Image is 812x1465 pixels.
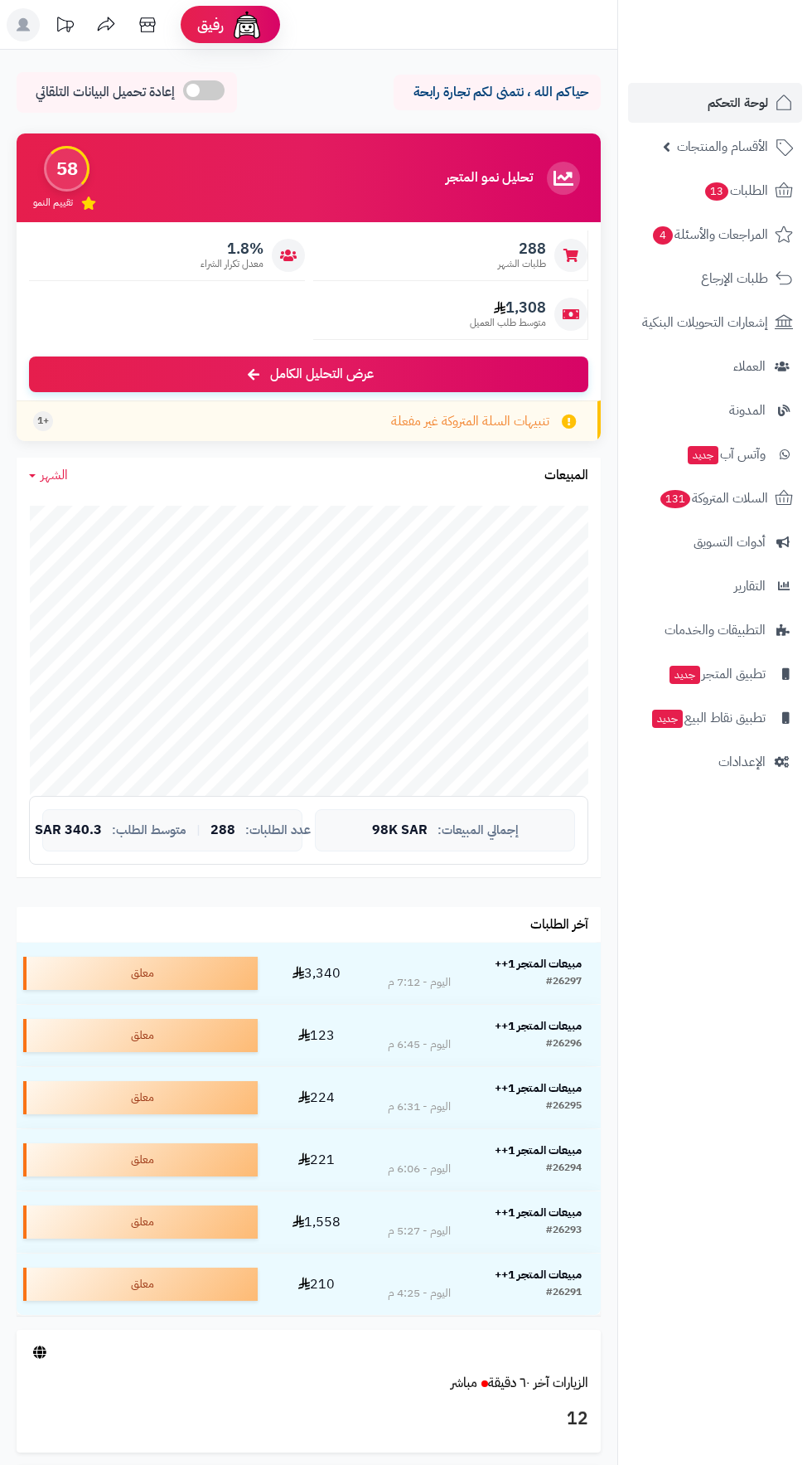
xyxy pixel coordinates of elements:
span: تطبيق نقاط البيع [650,706,766,730]
strong: مبيعات المتجر 1++ [495,1017,582,1035]
span: المدونة [729,399,766,422]
span: عدد الطلبات: [245,823,311,837]
a: العملاء [628,347,802,386]
h3: تحليل نمو المتجر [446,171,533,186]
span: إعادة تحميل البيانات التلقائي [36,83,175,102]
span: التقارير [734,575,766,598]
div: معلق [23,957,258,990]
div: معلق [23,1019,258,1052]
div: #26293 [546,1223,582,1239]
span: تطبيق المتجر [668,662,766,686]
div: معلق [23,1268,258,1301]
span: المراجعات والأسئلة [651,223,768,246]
a: لوحة التحكم [628,83,802,123]
a: المدونة [628,391,802,430]
div: معلق [23,1143,258,1176]
a: إشعارات التحويلات البنكية [628,303,802,342]
span: معدل تكرار الشراء [201,257,263,271]
span: 340.3 SAR [35,823,102,838]
strong: مبيعات المتجر 1++ [495,1079,582,1097]
span: العملاء [733,355,766,378]
div: اليوم - 4:25 م [388,1285,451,1302]
a: الإعدادات [628,742,802,782]
strong: مبيعات المتجر 1++ [495,1142,582,1159]
img: logo-2.png [699,12,796,47]
strong: مبيعات المتجر 1++ [495,1266,582,1283]
a: التقارير [628,566,802,606]
div: معلق [23,1081,258,1114]
span: متوسط الطلب: [112,823,186,837]
img: ai-face.png [230,8,263,41]
span: الأقسام والمنتجات [677,135,768,158]
span: 4 [652,226,674,245]
div: اليوم - 6:31 م [388,1099,451,1115]
span: رفيق [197,15,224,35]
span: طلبات الإرجاع [701,267,768,290]
div: #26296 [546,1036,582,1053]
span: 288 [498,240,546,258]
span: جديد [669,666,700,684]
span: +1 [37,414,49,428]
span: 13 [704,182,729,201]
td: 123 [264,1005,369,1066]
strong: مبيعات المتجر 1++ [495,1204,582,1221]
a: الطلبات13 [628,171,802,211]
span: متوسط طلب العميل [470,316,546,330]
span: 131 [660,489,692,509]
span: أدوات التسويق [694,531,766,554]
span: | [196,824,201,837]
h3: المبيعات [544,468,588,483]
span: إشعارات التحويلات البنكية [642,311,768,334]
span: جديد [688,446,718,464]
strong: مبيعات المتجر 1++ [495,955,582,973]
a: المراجعات والأسئلة4 [628,215,802,255]
span: 1.8% [201,240,263,258]
div: اليوم - 5:27 م [388,1223,451,1239]
span: وآتس آب [686,443,766,466]
span: تقييم النمو [33,196,73,210]
div: #26294 [546,1161,582,1177]
a: تطبيق المتجرجديد [628,654,802,694]
a: عرض التحليل الكامل [29,357,588,392]
div: #26295 [546,1099,582,1115]
h3: آخر الطلبات [530,918,588,933]
a: التطبيقات والخدمات [628,610,802,650]
p: حياكم الله ، نتمنى لكم تجارة رابحة [406,83,588,102]
a: تطبيق نقاط البيعجديد [628,698,802,738]
small: مباشر [451,1373,477,1393]
span: الطلبات [703,179,768,202]
div: اليوم - 6:45 م [388,1036,451,1053]
a: طلبات الإرجاع [628,259,802,298]
div: اليوم - 7:12 م [388,974,451,991]
span: الإعدادات [718,750,766,774]
td: 224 [264,1067,369,1128]
span: التطبيقات والخدمات [665,619,766,642]
span: جديد [652,710,683,728]
span: 1,308 [470,298,546,317]
span: 98K SAR [372,823,428,838]
td: 221 [264,1129,369,1191]
div: اليوم - 6:06 م [388,1161,451,1177]
div: #26297 [546,974,582,991]
td: 210 [264,1254,369,1315]
span: عرض التحليل الكامل [270,365,374,384]
span: طلبات الشهر [498,257,546,271]
span: لوحة التحكم [708,91,768,114]
a: وآتس آبجديد [628,434,802,474]
span: تنبيهات السلة المتروكة غير مفعلة [391,412,549,431]
span: 288 [210,823,235,838]
a: تحديثات المنصة [44,8,85,46]
h3: 12 [29,1405,588,1433]
td: 1,558 [264,1191,369,1253]
div: معلق [23,1205,258,1239]
a: الزيارات آخر ٦٠ دقيقةمباشر [451,1373,588,1393]
span: السلات المتروكة [659,487,768,510]
div: #26291 [546,1285,582,1302]
a: أدوات التسويق [628,522,802,562]
span: الشهر [41,465,68,485]
a: السلات المتروكة131 [628,478,802,518]
a: الشهر [29,466,68,485]
td: 3,340 [264,943,369,1004]
span: إجمالي المبيعات: [437,823,519,837]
